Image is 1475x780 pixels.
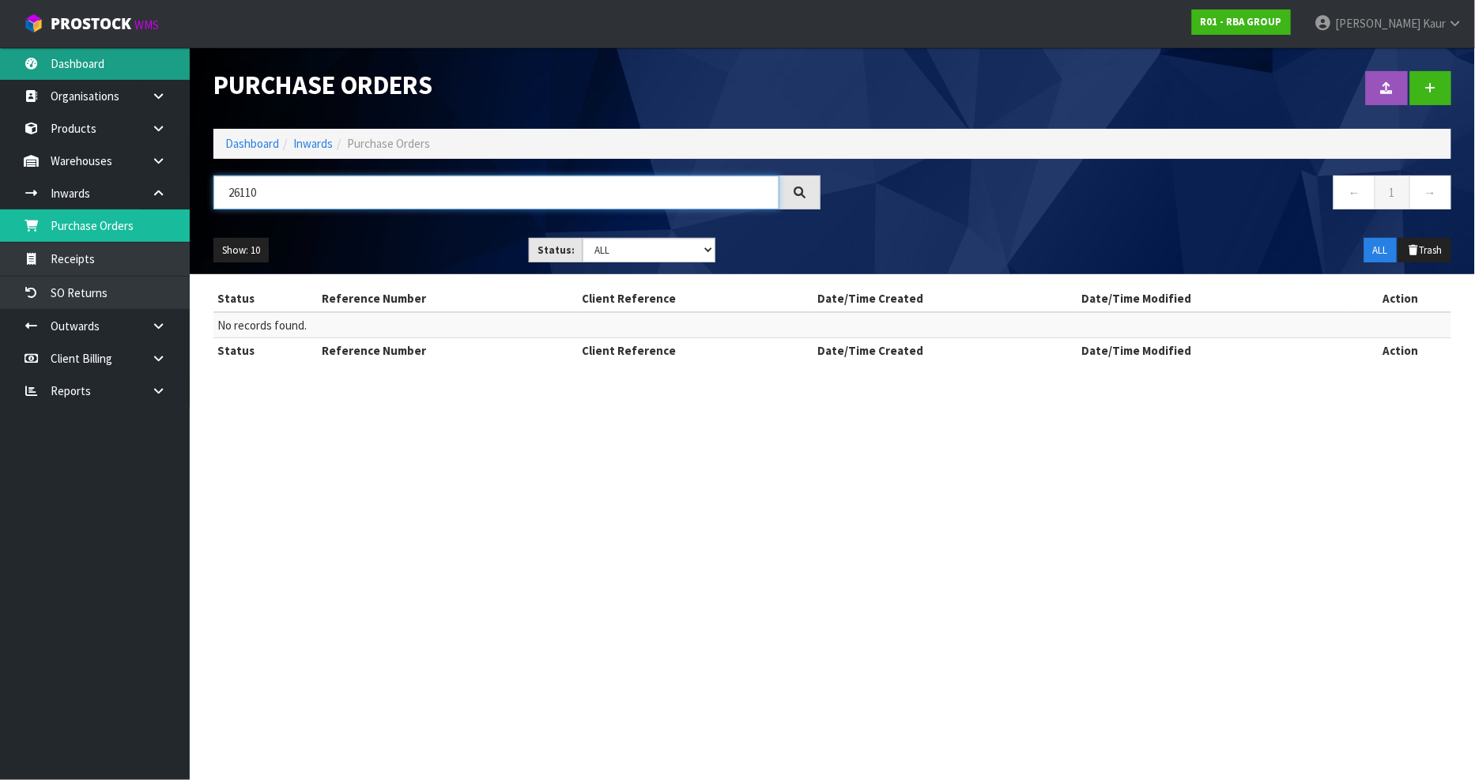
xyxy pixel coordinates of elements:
a: Inwards [293,136,333,151]
small: WMS [134,17,159,32]
th: Status [213,338,318,364]
img: cube-alt.png [24,13,43,33]
th: Client Reference [578,286,814,311]
th: Action [1351,286,1451,311]
th: Date/Time Created [814,286,1078,311]
h1: Purchase Orders [213,71,820,100]
button: ALL [1364,238,1397,263]
th: Date/Time Modified [1077,338,1350,364]
a: ← [1334,175,1375,209]
span: [PERSON_NAME] [1335,16,1420,31]
a: R01 - RBA GROUP [1192,9,1291,35]
span: Kaur [1423,16,1446,31]
td: No records found. [213,312,1451,338]
nav: Page navigation [844,175,1451,214]
input: Search purchase orders [213,175,779,209]
th: Reference Number [318,338,578,364]
strong: R01 - RBA GROUP [1201,15,1282,28]
span: ProStock [51,13,131,34]
strong: Status: [538,243,575,257]
a: Dashboard [225,136,279,151]
th: Reference Number [318,286,578,311]
th: Date/Time Modified [1077,286,1350,311]
a: → [1409,175,1451,209]
th: Client Reference [578,338,814,364]
button: Show: 10 [213,238,269,263]
a: 1 [1375,175,1410,209]
th: Status [213,286,318,311]
span: Purchase Orders [347,136,430,151]
th: Action [1351,338,1451,364]
th: Date/Time Created [814,338,1078,364]
button: Trash [1398,238,1451,263]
